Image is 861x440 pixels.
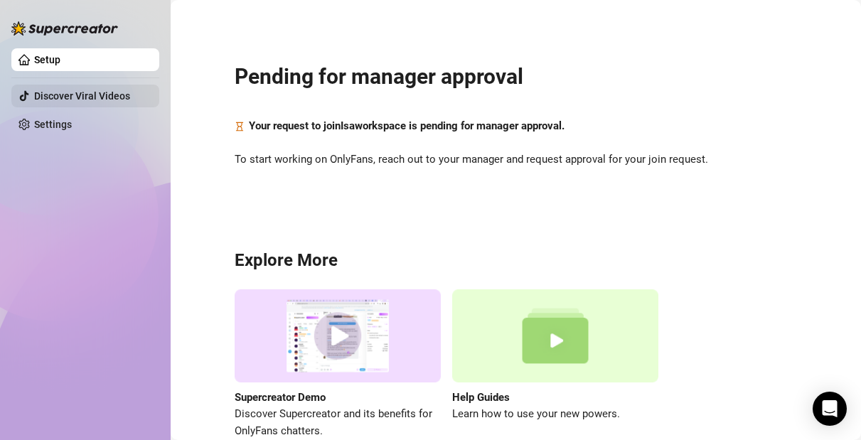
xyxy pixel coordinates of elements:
[235,406,441,439] span: Discover Supercreator and its benefits for OnlyFans chatters.
[235,63,797,90] h2: Pending for manager approval
[235,151,797,168] span: To start working on OnlyFans, reach out to your manager and request approval for your join request.
[452,406,658,423] span: Learn how to use your new powers.
[249,119,565,132] strong: Your request to join Isa workspace is pending for manager approval.
[235,289,441,439] a: Supercreator DemoDiscover Supercreator and its benefits for OnlyFans chatters.
[34,119,72,130] a: Settings
[452,391,510,404] strong: Help Guides
[34,90,130,102] a: Discover Viral Videos
[452,289,658,439] a: Help GuidesLearn how to use your new powers.
[34,54,60,65] a: Setup
[11,21,118,36] img: logo-BBDzfeDw.svg
[235,289,441,382] img: supercreator demo
[813,392,847,426] div: Open Intercom Messenger
[235,118,245,135] span: hourglass
[235,391,326,404] strong: Supercreator Demo
[452,289,658,382] img: help guides
[235,249,797,272] h3: Explore More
